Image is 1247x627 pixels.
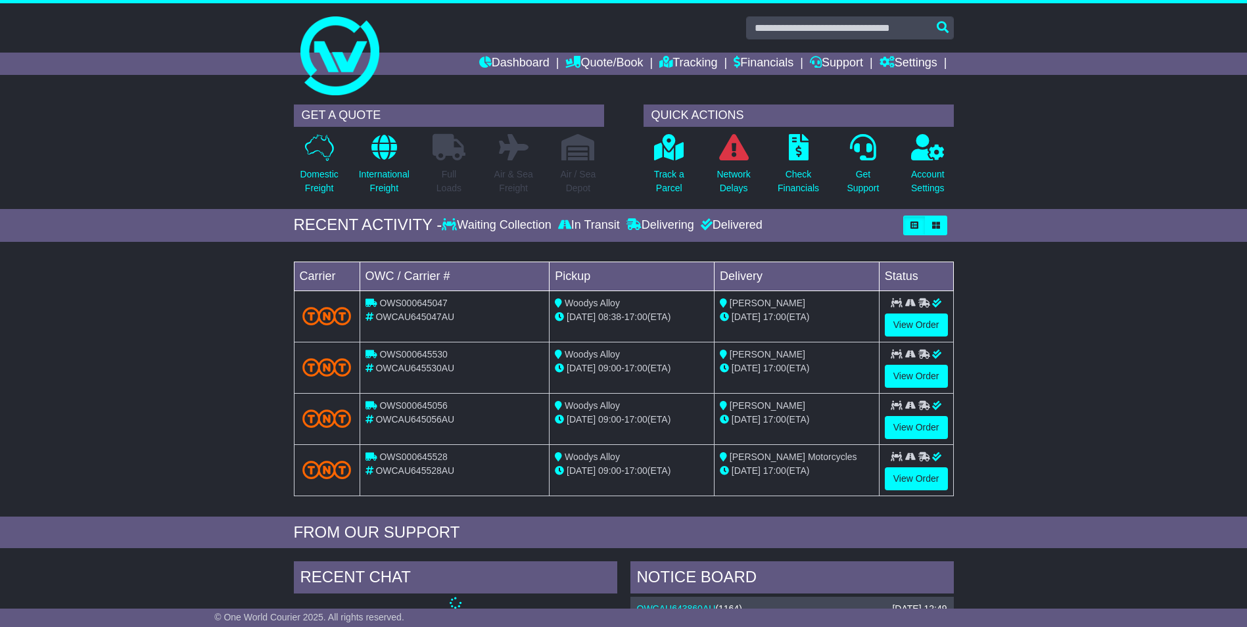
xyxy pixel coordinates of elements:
[375,312,454,322] span: OWCAU645047AU
[433,168,465,195] p: Full Loads
[294,104,604,127] div: GET A QUOTE
[730,400,805,411] span: [PERSON_NAME]
[623,218,697,233] div: Delivering
[567,465,596,476] span: [DATE]
[565,400,620,411] span: Woodys Alloy
[637,603,947,615] div: ( )
[717,168,750,195] p: Network Delays
[659,53,717,75] a: Tracking
[442,218,554,233] div: Waiting Collection
[302,358,352,376] img: TNT_Domestic.png
[730,349,805,360] span: [PERSON_NAME]
[375,465,454,476] span: OWCAU645528AU
[720,361,874,375] div: (ETA)
[879,262,953,290] td: Status
[734,53,793,75] a: Financials
[598,312,621,322] span: 08:38
[763,363,786,373] span: 17:00
[299,133,339,202] a: DomesticFreight
[720,413,874,427] div: (ETA)
[778,168,819,195] p: Check Financials
[379,452,448,462] span: OWS000645528
[910,133,945,202] a: AccountSettings
[653,133,685,202] a: Track aParcel
[624,312,647,322] span: 17:00
[550,262,715,290] td: Pickup
[763,414,786,425] span: 17:00
[358,133,410,202] a: InternationalFreight
[555,361,709,375] div: - (ETA)
[732,465,761,476] span: [DATE]
[375,363,454,373] span: OWCAU645530AU
[720,310,874,324] div: (ETA)
[732,312,761,322] span: [DATE]
[555,310,709,324] div: - (ETA)
[730,298,805,308] span: [PERSON_NAME]
[302,307,352,325] img: TNT_Domestic.png
[300,168,338,195] p: Domestic Freight
[565,349,620,360] span: Woodys Alloy
[555,464,709,478] div: - (ETA)
[379,298,448,308] span: OWS000645047
[885,365,948,388] a: View Order
[730,452,857,462] span: [PERSON_NAME] Motorcycles
[644,104,954,127] div: QUICK ACTIONS
[567,312,596,322] span: [DATE]
[555,218,623,233] div: In Transit
[360,262,550,290] td: OWC / Carrier #
[565,53,643,75] a: Quote/Book
[624,465,647,476] span: 17:00
[654,168,684,195] p: Track a Parcel
[379,349,448,360] span: OWS000645530
[846,133,880,202] a: GetSupport
[479,53,550,75] a: Dashboard
[630,561,954,597] div: NOTICE BOARD
[763,312,786,322] span: 17:00
[494,168,533,195] p: Air & Sea Freight
[294,561,617,597] div: RECENT CHAT
[555,413,709,427] div: - (ETA)
[375,414,454,425] span: OWCAU645056AU
[565,452,620,462] span: Woodys Alloy
[294,262,360,290] td: Carrier
[624,414,647,425] span: 17:00
[885,313,948,337] a: View Order
[885,467,948,490] a: View Order
[885,416,948,439] a: View Order
[214,612,404,622] span: © One World Courier 2025. All rights reserved.
[718,603,739,614] span: 1164
[763,465,786,476] span: 17:00
[716,133,751,202] a: NetworkDelays
[565,298,620,308] span: Woodys Alloy
[637,603,716,614] a: OWCAU643860AU
[598,465,621,476] span: 09:00
[624,363,647,373] span: 17:00
[379,400,448,411] span: OWS000645056
[880,53,937,75] a: Settings
[732,414,761,425] span: [DATE]
[302,461,352,478] img: TNT_Domestic.png
[567,363,596,373] span: [DATE]
[720,464,874,478] div: (ETA)
[294,523,954,542] div: FROM OUR SUPPORT
[810,53,863,75] a: Support
[598,414,621,425] span: 09:00
[911,168,945,195] p: Account Settings
[892,603,947,615] div: [DATE] 12:49
[714,262,879,290] td: Delivery
[567,414,596,425] span: [DATE]
[561,168,596,195] p: Air / Sea Depot
[847,168,879,195] p: Get Support
[777,133,820,202] a: CheckFinancials
[697,218,763,233] div: Delivered
[598,363,621,373] span: 09:00
[359,168,410,195] p: International Freight
[294,216,442,235] div: RECENT ACTIVITY -
[302,409,352,427] img: TNT_Domestic.png
[732,363,761,373] span: [DATE]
